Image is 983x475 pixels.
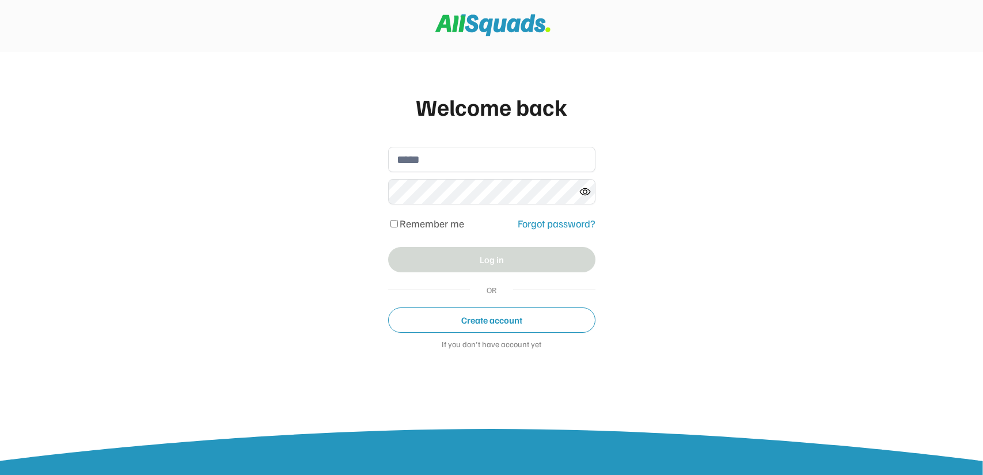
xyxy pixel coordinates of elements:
[388,340,595,351] div: If you don't have account yet
[481,284,502,296] div: OR
[388,89,595,124] div: Welcome back
[388,307,595,333] button: Create account
[435,14,551,36] img: Squad%20Logo.svg
[518,216,595,231] div: Forgot password?
[388,247,595,272] button: Log in
[400,217,464,230] label: Remember me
